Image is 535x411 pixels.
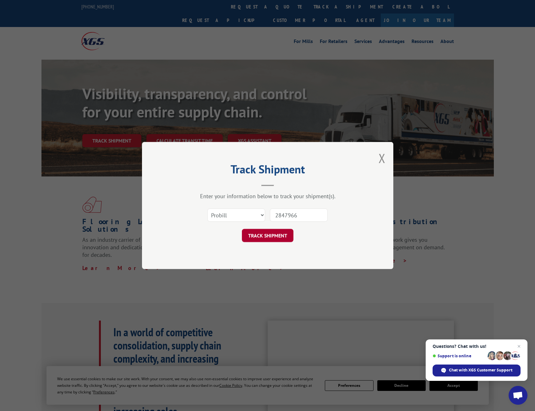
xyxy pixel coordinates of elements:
[515,343,523,350] span: Close chat
[509,386,527,405] div: Open chat
[173,165,362,177] h2: Track Shipment
[449,367,512,373] span: Chat with XGS Customer Support
[270,208,328,222] input: Number(s)
[433,365,521,376] div: Chat with XGS Customer Support
[379,150,385,166] button: Close modal
[242,229,293,242] button: TRACK SHIPMENT
[433,344,521,349] span: Questions? Chat with us!
[173,192,362,200] div: Enter your information below to track your shipment(s).
[433,354,485,358] span: Support is online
